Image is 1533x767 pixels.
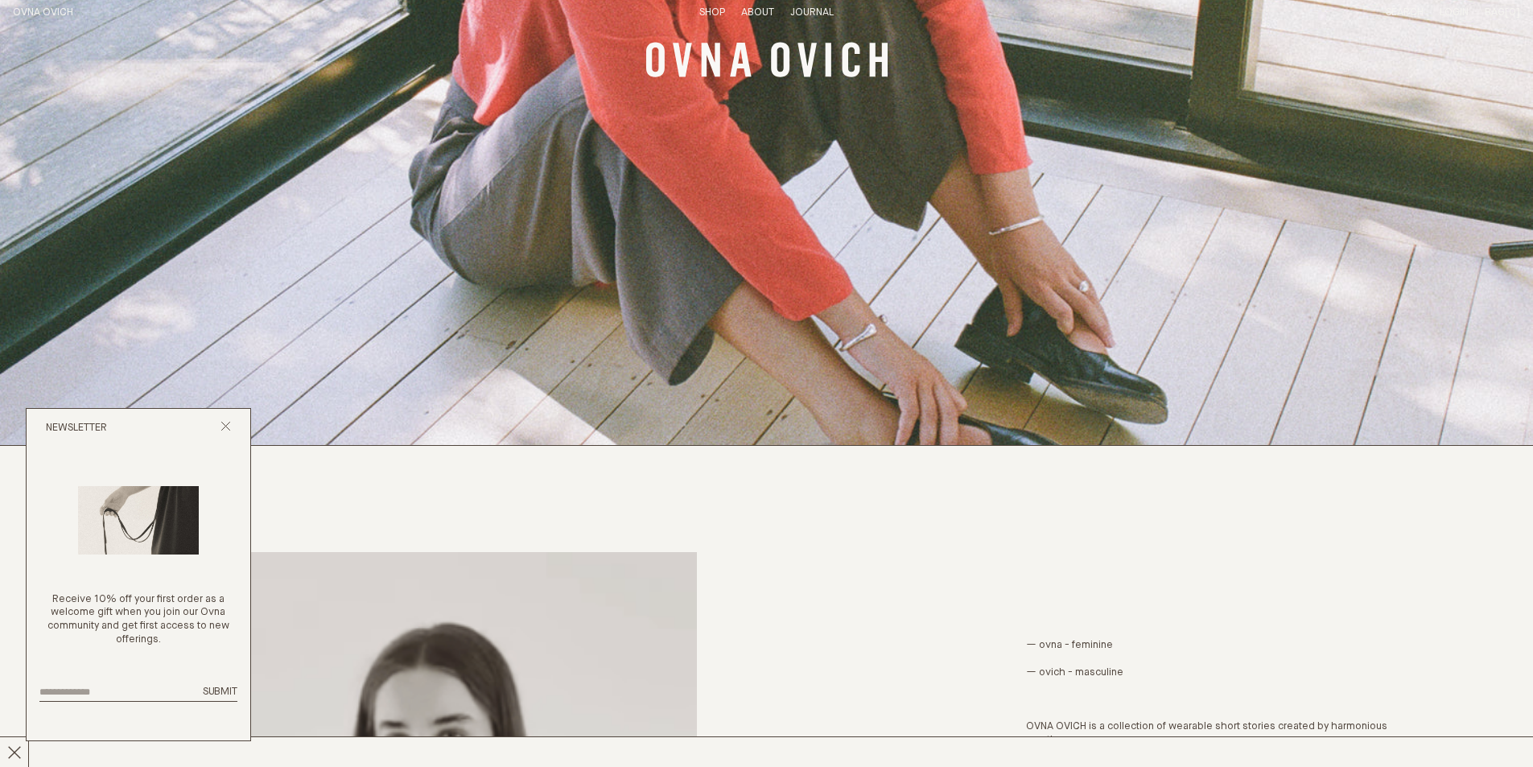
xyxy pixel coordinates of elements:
a: Search [1386,7,1424,18]
a: Shop [699,7,725,18]
a: Login [1440,7,1469,18]
h2: Newsletter [46,422,107,435]
button: Submit [203,686,237,699]
p: Receive 10% off your first order as a welcome gift when you join our Ovna community and get first... [39,593,237,648]
button: Close popup [220,421,231,436]
a: Journal [790,7,834,18]
summary: About [741,6,774,20]
p: — ovna - feminine — ovich - masculine OVNA OVICH is a collection of wearable short stories create... [1026,639,1393,748]
span: [0] [1505,7,1520,18]
span: Bag [1485,7,1505,18]
a: Banner Link [646,42,888,82]
a: Home [13,7,73,18]
span: Submit [203,687,237,697]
